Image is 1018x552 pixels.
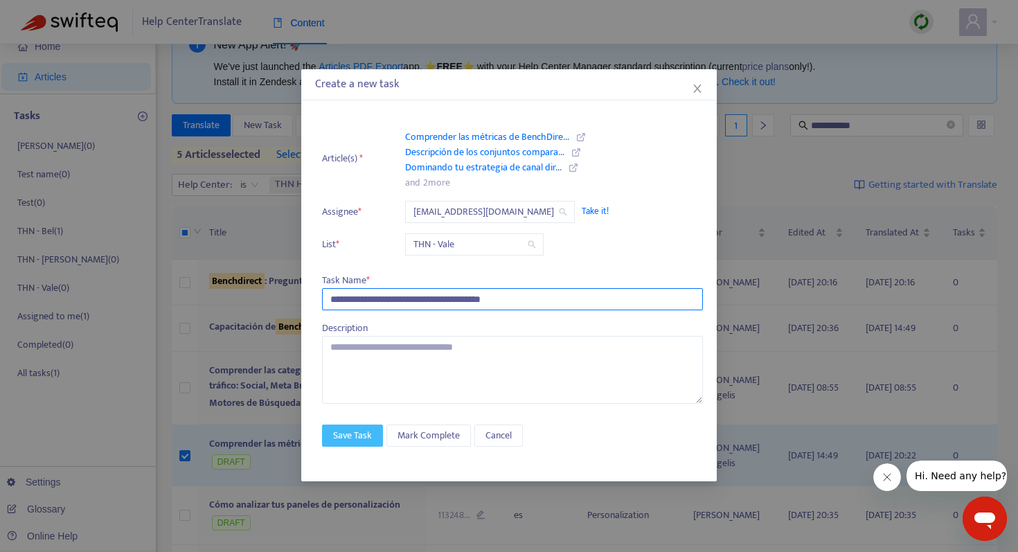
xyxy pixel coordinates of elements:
[386,425,471,447] button: Mark Complete
[322,151,370,166] span: Article(s)
[322,237,370,252] span: List
[690,81,705,96] button: Close
[413,234,535,255] span: THN - Vale
[405,144,564,160] span: Descripción de los conjuntos compara...
[405,159,562,175] span: Dominando tu estrategia de canal dir...
[405,130,569,190] div: and
[398,428,460,443] span: Mark Complete
[333,428,372,443] span: Save Task
[322,320,368,336] span: Description
[692,83,703,94] span: close
[485,428,512,443] span: Cancel
[582,204,720,218] span: Take it!
[474,425,523,447] button: Cancel
[907,461,1007,491] iframe: Message from company
[963,497,1007,541] iframe: Button to launch messaging window
[413,202,566,222] span: support@mylighthouse.com
[322,425,383,447] button: Save Task
[315,76,703,93] div: Create a new task
[873,463,901,491] iframe: Close message
[559,208,567,216] span: search
[528,240,536,249] span: search
[322,273,703,288] div: Task Name
[405,129,569,145] span: Comprender las métricas de BenchDire...
[423,175,450,190] a: 2 more
[322,204,370,220] span: Assignee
